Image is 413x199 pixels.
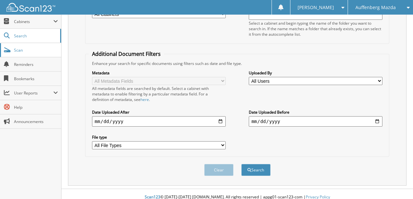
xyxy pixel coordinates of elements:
[92,86,226,102] div: All metadata fields are searched by default. Select a cabinet with metadata to enable filtering b...
[241,164,271,176] button: Search
[298,6,334,9] span: [PERSON_NAME]
[92,70,226,76] label: Metadata
[204,164,233,176] button: Clear
[249,70,382,76] label: Uploaded By
[14,90,53,96] span: User Reports
[14,119,58,124] span: Announcements
[14,62,58,67] span: Reminders
[14,19,53,24] span: Cabinets
[14,105,58,110] span: Help
[14,33,57,39] span: Search
[249,20,382,37] div: Select a cabinet and begin typing the name of the folder you want to search in. If the name match...
[14,76,58,81] span: Bookmarks
[89,50,164,57] legend: Additional Document Filters
[249,109,382,115] label: Date Uploaded Before
[140,97,149,102] a: here
[92,116,226,127] input: start
[14,47,58,53] span: Scan
[92,109,226,115] label: Date Uploaded After
[355,6,396,9] span: Auffenberg Mazda
[380,168,413,199] iframe: Chat Widget
[92,134,226,140] label: File type
[249,116,382,127] input: end
[89,61,386,66] div: Enhance your search for specific documents using filters such as date and file type.
[7,3,55,12] img: scan123-logo-white.svg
